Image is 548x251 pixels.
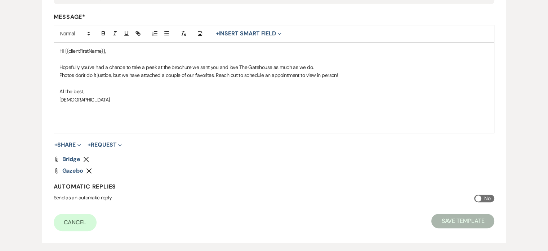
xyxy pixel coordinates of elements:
span: No [484,194,490,203]
p: Photos don't do it justice, but we have attached a couple of our favorites. Reach out to schedule... [59,71,489,79]
span: + [216,31,219,36]
p: [DEMOGRAPHIC_DATA] [59,96,489,104]
button: Insert Smart Field [213,29,284,38]
label: Message* [54,13,495,21]
span: Send as an automatic reply [54,194,112,201]
button: Save Template [431,214,494,228]
a: Cancel [54,214,97,231]
a: Gazebo [62,168,84,174]
span: + [54,142,58,148]
button: Request [88,142,122,148]
button: Share [54,142,81,148]
p: All the best, [59,87,489,95]
span: Bridge [62,155,81,163]
span: Gazebo [62,167,84,174]
p: Hopefully you've had a chance to take a peek at the brochure we sent you and love The Gatehouse a... [59,63,489,71]
p: Hi {{clientFirstName}}, [59,47,489,55]
h4: Automatic Replies [54,183,495,190]
a: Bridge [62,156,81,162]
span: + [88,142,91,148]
